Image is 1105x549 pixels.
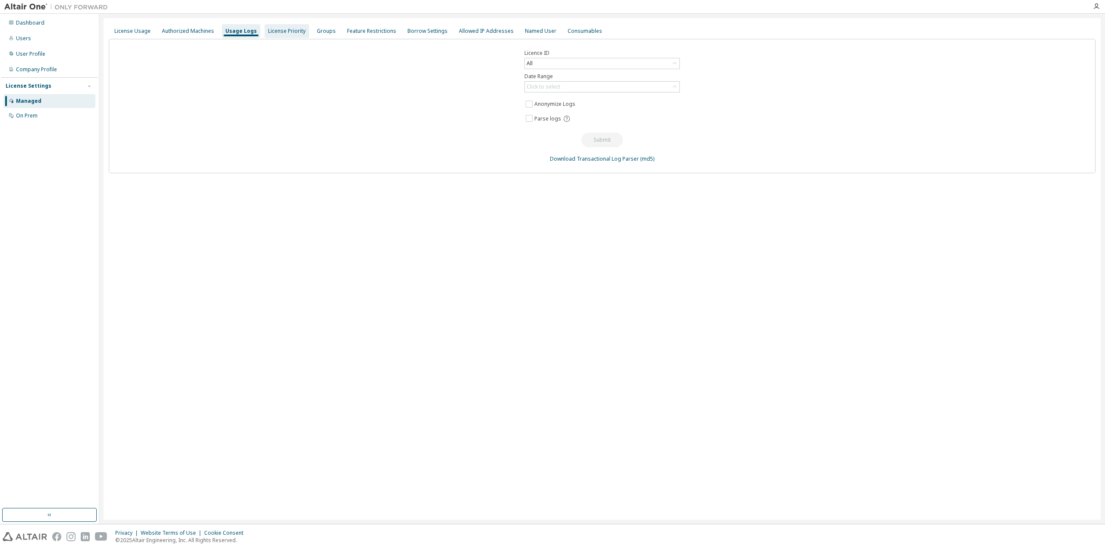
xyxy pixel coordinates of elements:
div: Privacy [115,530,141,536]
div: Named User [525,28,556,35]
div: Groups [317,28,336,35]
p: © 2025 Altair Engineering, Inc. All Rights Reserved. [115,536,249,544]
div: Company Profile [16,66,57,73]
div: Usage Logs [225,28,257,35]
img: youtube.svg [95,532,107,541]
label: Licence ID [524,50,680,57]
div: User Profile [16,51,45,57]
div: Allowed IP Addresses [459,28,514,35]
a: (md5) [640,155,654,162]
div: Cookie Consent [204,530,249,536]
img: Altair One [4,3,112,11]
div: Dashboard [16,19,44,26]
img: altair_logo.svg [3,532,47,541]
div: Authorized Machines [162,28,214,35]
label: Anonymize Logs [534,99,577,109]
label: Date Range [524,73,680,80]
div: Consumables [568,28,602,35]
div: Click to select [527,83,560,90]
img: instagram.svg [66,532,76,541]
div: Website Terms of Use [141,530,204,536]
div: Managed [16,98,41,105]
div: Click to select [525,82,679,92]
div: All [525,59,534,68]
div: All [525,58,679,69]
img: facebook.svg [52,532,61,541]
div: Feature Restrictions [347,28,396,35]
button: Submit [581,133,623,147]
a: Download Transactional Log Parser [550,155,639,162]
div: On Prem [16,112,38,119]
div: License Priority [268,28,306,35]
div: License Usage [114,28,151,35]
div: Borrow Settings [407,28,448,35]
div: Users [16,35,31,42]
span: Parse logs [534,115,561,122]
img: linkedin.svg [81,532,90,541]
div: License Settings [6,83,51,89]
